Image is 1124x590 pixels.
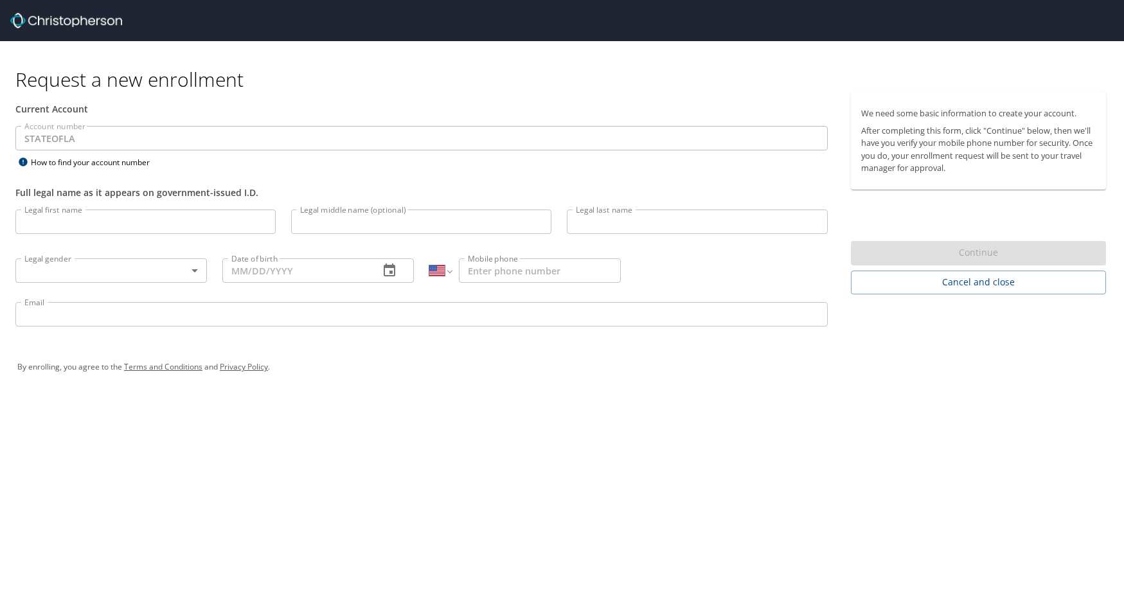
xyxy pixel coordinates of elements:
[15,154,176,170] div: How to find your account number
[10,13,122,28] img: cbt logo
[15,102,828,116] div: Current Account
[861,125,1096,174] p: After completing this form, click "Continue" below, then we'll have you verify your mobile phone ...
[861,274,1096,291] span: Cancel and close
[222,258,369,283] input: MM/DD/YYYY
[15,186,828,199] div: Full legal name as it appears on government-issued I.D.
[15,67,1116,92] h1: Request a new enrollment
[17,351,1107,383] div: By enrolling, you agree to the and .
[220,361,268,372] a: Privacy Policy
[459,258,621,283] input: Enter phone number
[124,361,202,372] a: Terms and Conditions
[861,107,1096,120] p: We need some basic information to create your account.
[15,258,207,283] div: ​
[851,271,1106,294] button: Cancel and close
